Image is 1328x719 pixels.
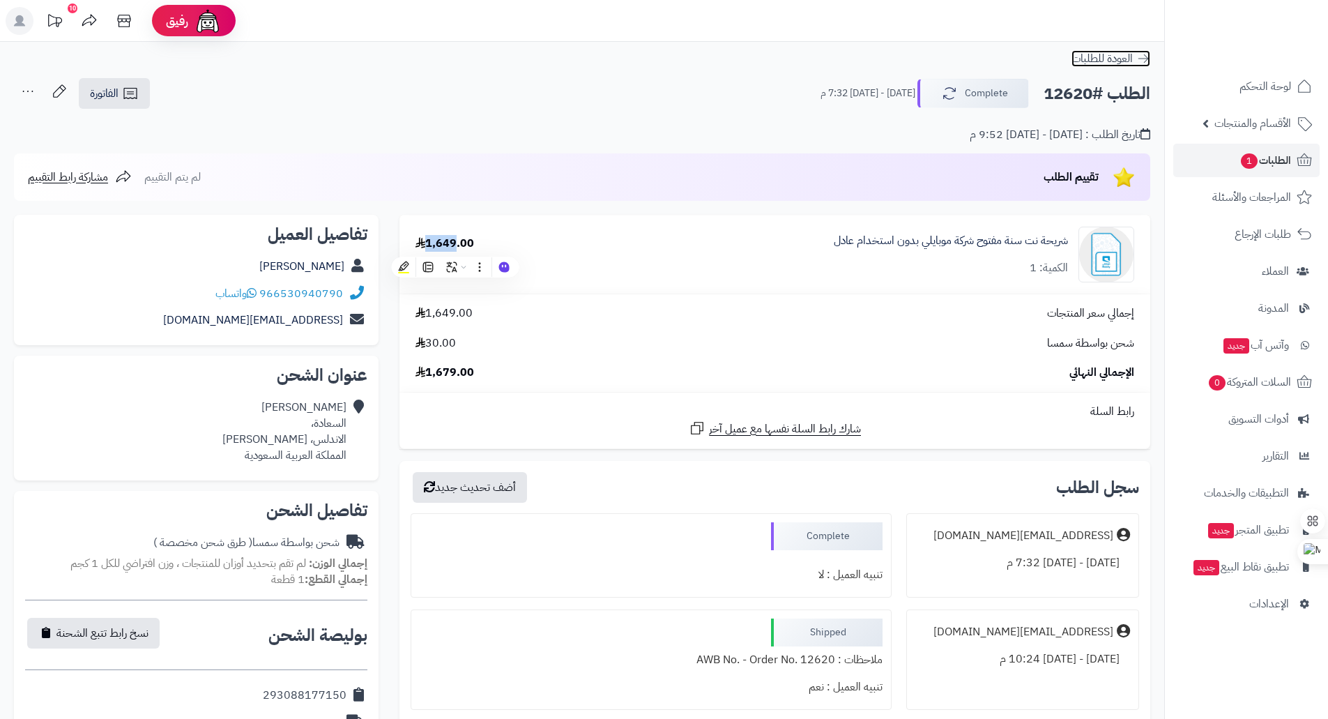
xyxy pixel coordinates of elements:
[271,571,367,588] small: 1 قطعة
[405,404,1145,420] div: رابط السلة
[1214,114,1291,133] span: الأقسام والمنتجات
[1204,483,1289,503] span: التطبيقات والخدمات
[420,561,882,589] div: تنبيه العميل : لا
[689,420,861,437] a: شارك رابط السلة نفسها مع عميل آخر
[153,534,252,551] span: ( طرق شحن مخصصة )
[263,688,346,704] div: 293088177150
[1207,372,1291,392] span: السلات المتروكة
[1173,550,1320,584] a: تطبيق نقاط البيعجديد
[1228,409,1289,429] span: أدوات التسويق
[1071,50,1150,67] a: العودة للطلبات
[25,502,367,519] h2: تفاصيل الشحن
[1173,439,1320,473] a: التقارير
[1173,365,1320,399] a: السلات المتروكة0
[1079,227,1134,282] img: 1724162032-Generic-SIM-450x450-90x90.png
[1222,335,1289,355] span: وآتس آب
[915,550,1130,577] div: [DATE] - [DATE] 7:32 م
[1047,305,1134,321] span: إجمالي سعر المنتجات
[259,285,343,302] a: 966530940790
[1173,513,1320,547] a: تطبيق المتجرجديد
[915,646,1130,673] div: [DATE] - [DATE] 10:24 م
[259,258,344,275] a: [PERSON_NAME]
[1071,50,1133,67] span: العودة للطلبات
[90,85,119,102] span: الفاتورة
[70,555,306,572] span: لم تقم بتحديد أوزان للمنتجات ، وزن افتراضي للكل 1 كجم
[28,169,132,186] a: مشاركة رابط التقييم
[1239,77,1291,96] span: لوحة التحكم
[1249,594,1289,614] span: الإعدادات
[933,624,1113,640] div: [EMAIL_ADDRESS][DOMAIN_NAME]
[415,305,473,321] span: 1,649.00
[821,86,915,100] small: [DATE] - [DATE] 7:32 م
[1208,374,1226,391] span: 0
[163,312,343,328] a: [EMAIL_ADDRESS][DOMAIN_NAME]
[1262,262,1289,281] span: العملاء
[1235,225,1291,244] span: طلبات الإرجاع
[1173,587,1320,621] a: الإعدادات
[1047,335,1134,351] span: شحن بواسطة سمسا
[1173,181,1320,214] a: المراجعات والأسئلة
[25,367,367,384] h2: عنوان الشحن
[1208,523,1234,538] span: جديد
[1173,218,1320,251] a: طلبات الإرجاع
[222,400,346,463] div: [PERSON_NAME] السعادة، الاندلس، [PERSON_NAME] المملكة العربية السعودية
[305,571,367,588] strong: إجمالي القطع:
[1173,70,1320,103] a: لوحة التحكم
[68,3,77,13] div: 10
[215,285,257,302] a: واتساب
[1193,560,1219,575] span: جديد
[144,169,201,186] span: لم يتم التقييم
[79,78,150,109] a: الفاتورة
[1262,446,1289,466] span: التقارير
[194,7,222,35] img: ai-face.png
[1239,151,1291,170] span: الطلبات
[268,627,367,644] h2: بوليصة الشحن
[420,674,882,701] div: تنبيه العميل : نعم
[1233,12,1315,41] img: logo-2.png
[413,472,527,503] button: أضف تحديث جديد
[1173,402,1320,436] a: أدوات التسويق
[27,618,160,649] button: نسخ رابط تتبع الشحنة
[1056,479,1139,496] h3: سجل الطلب
[25,226,367,243] h2: تفاصيل العميل
[917,79,1029,108] button: Complete
[1258,298,1289,318] span: المدونة
[1044,80,1150,108] h2: الطلب #12620
[153,535,339,551] div: شحن بواسطة سمسا
[771,522,883,550] div: Complete
[1173,255,1320,288] a: العملاء
[56,625,148,642] span: نسخ رابط تتبع الشحنة
[28,169,108,186] span: مشاركة رابط التقييم
[709,421,861,437] span: شارك رابط السلة نفسها مع عميل آخر
[415,236,474,252] div: 1,649.00
[37,7,72,38] a: تحديثات المنصة
[1192,557,1289,577] span: تطبيق نقاط البيع
[834,233,1068,249] a: شريحة نت سنة مفتوح شركة موبايلي بدون استخدام عادل
[1044,169,1099,186] span: تقييم الطلب
[420,646,882,674] div: ملاحظات : AWB No. - Order No. 12620
[1069,365,1134,381] span: الإجمالي النهائي
[1240,153,1258,169] span: 1
[970,127,1150,143] div: تاريخ الطلب : [DATE] - [DATE] 9:52 م
[1030,260,1068,276] div: الكمية: 1
[771,619,883,646] div: Shipped
[1173,328,1320,362] a: وآتس آبجديد
[1223,338,1249,354] span: جديد
[933,528,1113,544] div: [EMAIL_ADDRESS][DOMAIN_NAME]
[415,335,456,351] span: 30.00
[166,13,188,29] span: رفيق
[309,555,367,572] strong: إجمالي الوزن:
[1207,520,1289,540] span: تطبيق المتجر
[1173,144,1320,177] a: الطلبات1
[415,365,474,381] span: 1,679.00
[1173,292,1320,325] a: المدونة
[1212,188,1291,207] span: المراجعات والأسئلة
[1173,476,1320,510] a: التطبيقات والخدمات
